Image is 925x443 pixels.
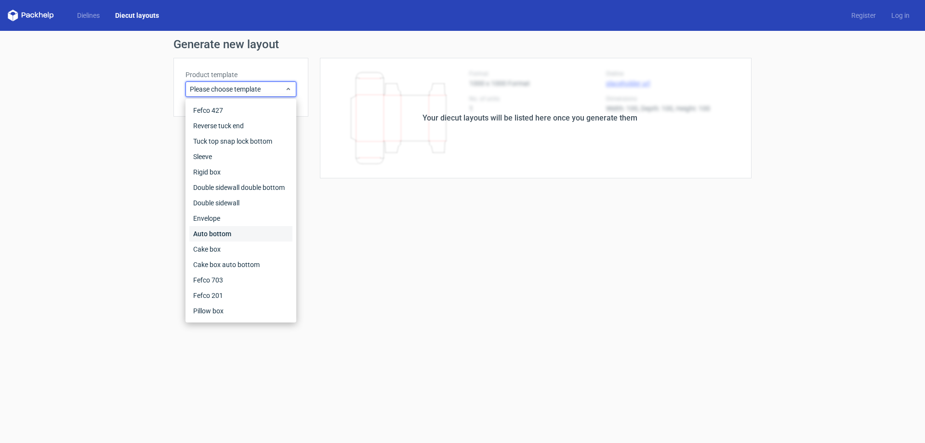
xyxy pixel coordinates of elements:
[190,84,285,94] span: Please choose template
[173,39,752,50] h1: Generate new layout
[69,11,107,20] a: Dielines
[423,112,637,124] div: Your diecut layouts will be listed here once you generate them
[844,11,884,20] a: Register
[189,211,292,226] div: Envelope
[189,180,292,195] div: Double sidewall double bottom
[189,242,292,257] div: Cake box
[189,303,292,319] div: Pillow box
[189,134,292,149] div: Tuck top snap lock bottom
[189,149,292,164] div: Sleeve
[189,164,292,180] div: Rigid box
[189,103,292,118] div: Fefco 427
[189,195,292,211] div: Double sidewall
[189,118,292,134] div: Reverse tuck end
[185,70,296,80] label: Product template
[189,272,292,288] div: Fefco 703
[189,288,292,303] div: Fefco 201
[189,257,292,272] div: Cake box auto bottom
[189,226,292,242] div: Auto bottom
[107,11,167,20] a: Diecut layouts
[884,11,917,20] a: Log in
